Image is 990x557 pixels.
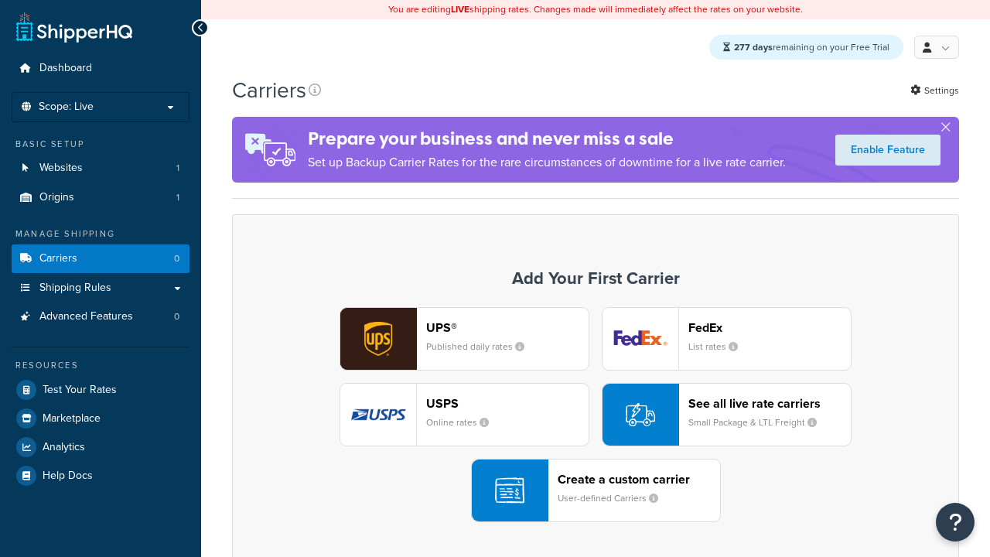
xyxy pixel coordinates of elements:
[16,12,132,43] a: ShipperHQ Home
[495,476,524,505] img: icon-carrier-custom-c93b8a24.svg
[39,101,94,114] span: Scope: Live
[176,191,179,204] span: 1
[12,183,189,212] a: Origins 1
[39,162,83,175] span: Websites
[12,302,189,331] li: Advanced Features
[12,244,189,273] a: Carriers 0
[12,154,189,183] li: Websites
[176,162,179,175] span: 1
[39,282,111,295] span: Shipping Rules
[602,307,852,371] button: fedEx logoFedExList rates
[558,491,671,505] small: User-defined Carriers
[603,308,678,370] img: fedEx logo
[12,462,189,490] a: Help Docs
[471,459,721,522] button: Create a custom carrierUser-defined Carriers
[426,320,589,335] header: UPS®
[340,384,416,446] img: usps logo
[910,80,959,101] a: Settings
[12,274,189,302] a: Shipping Rules
[308,126,786,152] h4: Prepare your business and never miss a sale
[688,340,750,354] small: List rates
[936,503,975,542] button: Open Resource Center
[174,310,179,323] span: 0
[688,415,829,429] small: Small Package & LTL Freight
[12,154,189,183] a: Websites 1
[734,40,773,54] strong: 277 days
[12,227,189,241] div: Manage Shipping
[12,244,189,273] li: Carriers
[174,252,179,265] span: 0
[426,415,501,429] small: Online rates
[12,54,189,83] a: Dashboard
[12,433,189,461] a: Analytics
[43,470,93,483] span: Help Docs
[12,359,189,372] div: Resources
[340,307,589,371] button: ups logoUPS®Published daily rates
[39,252,77,265] span: Carriers
[39,62,92,75] span: Dashboard
[12,302,189,331] a: Advanced Features 0
[709,35,903,60] div: remaining on your Free Trial
[248,269,943,288] h3: Add Your First Carrier
[602,383,852,446] button: See all live rate carriersSmall Package & LTL Freight
[626,400,655,429] img: icon-carrier-liverate-becf4550.svg
[340,383,589,446] button: usps logoUSPSOnline rates
[43,384,117,397] span: Test Your Rates
[558,472,720,487] header: Create a custom carrier
[43,412,101,425] span: Marketplace
[232,117,308,183] img: ad-rules-rateshop-fe6ec290ccb7230408bd80ed9643f0289d75e0ffd9eb532fc0e269fcd187b520.png
[835,135,940,166] a: Enable Feature
[12,376,189,404] a: Test Your Rates
[308,152,786,173] p: Set up Backup Carrier Rates for the rare circumstances of downtime for a live rate carrier.
[340,308,416,370] img: ups logo
[39,191,74,204] span: Origins
[232,75,306,105] h1: Carriers
[426,340,537,354] small: Published daily rates
[39,310,133,323] span: Advanced Features
[688,320,851,335] header: FedEx
[688,396,851,411] header: See all live rate carriers
[426,396,589,411] header: USPS
[12,183,189,212] li: Origins
[12,138,189,151] div: Basic Setup
[43,441,85,454] span: Analytics
[12,405,189,432] a: Marketplace
[451,2,469,16] b: LIVE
